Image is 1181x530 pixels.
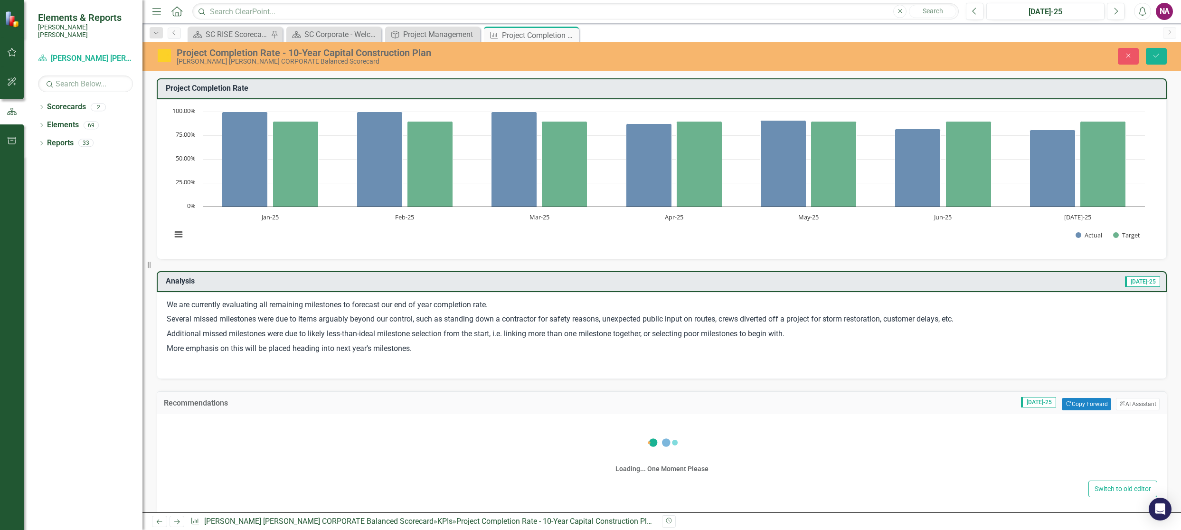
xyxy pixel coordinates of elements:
[167,107,1150,249] svg: Interactive chart
[222,112,1076,207] g: Actual, bar series 1 of 2 with 7 bars.
[502,29,576,41] div: Project Completion Rate - 10-Year Capital Construction Plan
[1062,398,1111,410] button: Copy Forward
[798,213,819,221] text: May-25
[1030,130,1076,207] path: Jul-25, 80.6. Actual.
[157,48,172,63] img: Caution
[222,112,268,207] path: Jan-25, 100. Actual.
[273,121,319,207] path: Jan-25, 90. Target.
[5,11,21,28] img: ClearPoint Strategy
[626,123,672,207] path: Apr-25, 87.5. Actual.
[38,23,133,39] small: [PERSON_NAME] [PERSON_NAME]
[895,129,941,207] path: Jun-25, 81.8. Actual.
[1116,398,1160,410] button: AI Assistant
[986,3,1105,20] button: [DATE]-25
[1149,498,1172,521] div: Open Intercom Messenger
[289,28,379,40] a: SC Corporate - Welcome to ClearPoint
[261,213,279,221] text: Jan-25
[84,121,99,129] div: 69
[395,213,414,221] text: Feb-25
[204,517,434,526] a: [PERSON_NAME] [PERSON_NAME] CORPORATE Balanced Scorecard
[172,106,196,115] text: 100.00%
[176,178,196,186] text: 25.00%
[923,7,943,15] span: Search
[167,327,1157,341] p: Additional missed milestones were due to likely less-than-ideal milestone selection from the star...
[273,121,1126,207] g: Target, bar series 2 of 2 with 7 bars.
[172,228,185,241] button: View chart menu, Chart
[38,53,133,64] a: [PERSON_NAME] [PERSON_NAME] CORPORATE Balanced Scorecard
[166,277,609,285] h3: Analysis
[177,58,729,65] div: [PERSON_NAME] [PERSON_NAME] CORPORATE Balanced Scorecard
[1076,231,1102,239] button: Show Actual
[909,5,956,18] button: Search
[47,138,74,149] a: Reports
[407,121,453,207] path: Feb-25, 90. Target.
[529,213,549,221] text: Mar-25
[1156,3,1173,20] button: NA
[167,341,1157,356] p: More emphasis on this will be placed heading into next year's milestones.
[187,201,196,210] text: 0%
[437,517,453,526] a: KPIs
[164,399,479,407] h3: Recommendations
[176,154,196,162] text: 50.00%
[190,28,268,40] a: SC RISE Scorecard - Welcome to ClearPoint
[665,213,683,221] text: Apr-25
[542,121,587,207] path: Mar-25, 90. Target.
[190,516,654,527] div: » »
[192,3,959,20] input: Search ClearPoint...
[38,76,133,92] input: Search Below...
[38,12,133,23] span: Elements & Reports
[761,120,806,207] path: May-25, 90.9. Actual.
[1064,213,1091,221] text: [DATE]-25
[1080,121,1126,207] path: Jul-25, 90. Target.
[1021,397,1056,407] span: [DATE]-25
[1125,276,1160,287] span: [DATE]-25
[387,28,478,40] a: Project Management
[304,28,379,40] div: SC Corporate - Welcome to ClearPoint
[167,300,1157,312] p: We are currently evaluating all remaining milestones to forecast our end of year completion rate.
[47,120,79,131] a: Elements
[167,107,1157,249] div: Chart. Highcharts interactive chart.
[1113,231,1141,239] button: Show Target
[206,28,268,40] div: SC RISE Scorecard - Welcome to ClearPoint
[78,139,94,147] div: 33
[357,112,403,207] path: Feb-25, 100. Actual.
[176,130,196,139] text: 75.00%
[403,28,478,40] div: Project Management
[677,121,722,207] path: Apr-25, 90. Target.
[167,312,1157,327] p: Several missed milestones were due to items arguably beyond our control, such as standing down a ...
[91,103,106,111] div: 2
[946,121,992,207] path: Jun-25, 90. Target.
[811,121,857,207] path: May-25, 90. Target.
[177,47,729,58] div: Project Completion Rate - 10-Year Capital Construction Plan
[990,6,1101,18] div: [DATE]-25
[47,102,86,113] a: Scorecards
[933,213,952,221] text: Jun-25
[1088,481,1157,497] button: Switch to old editor
[491,112,537,207] path: Mar-25, 100. Actual.
[166,84,1161,93] h3: Project Completion Rate
[456,517,655,526] div: Project Completion Rate - 10-Year Capital Construction Plan
[615,464,709,473] div: Loading... One Moment Please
